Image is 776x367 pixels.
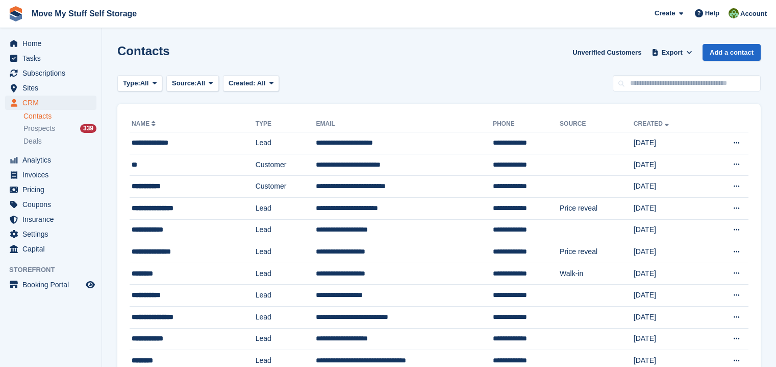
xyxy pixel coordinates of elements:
[256,219,316,241] td: Lead
[22,66,84,80] span: Subscriptions
[28,5,141,22] a: Move My Stuff Self Storage
[5,51,96,65] a: menu
[132,120,158,127] a: Name
[560,241,634,263] td: Price reveal
[23,136,42,146] span: Deals
[22,278,84,292] span: Booking Portal
[22,96,84,110] span: CRM
[229,79,256,87] span: Created:
[80,124,96,133] div: 339
[634,219,707,241] td: [DATE]
[23,136,96,147] a: Deals
[634,241,707,263] td: [DATE]
[256,132,316,154] td: Lead
[5,227,96,241] a: menu
[634,328,707,350] td: [DATE]
[22,242,84,256] span: Capital
[662,48,683,58] span: Export
[634,263,707,285] td: [DATE]
[256,241,316,263] td: Lead
[5,153,96,167] a: menu
[655,8,675,18] span: Create
[22,227,84,241] span: Settings
[22,212,84,226] span: Insurance
[493,116,560,132] th: Phone
[256,285,316,307] td: Lead
[8,6,23,21] img: stora-icon-8386f47178a22dfd0bd8f6a31ec36ba5ce8667c1dd55bd0f319d3a0aa187defe.svg
[123,78,140,88] span: Type:
[740,9,767,19] span: Account
[5,96,96,110] a: menu
[5,168,96,182] a: menu
[634,176,707,198] td: [DATE]
[166,75,219,92] button: Source: All
[634,197,707,219] td: [DATE]
[634,120,671,127] a: Created
[197,78,206,88] span: All
[316,116,493,132] th: Email
[22,51,84,65] span: Tasks
[257,79,266,87] span: All
[172,78,196,88] span: Source:
[256,197,316,219] td: Lead
[22,81,84,95] span: Sites
[84,279,96,291] a: Preview store
[5,182,96,197] a: menu
[256,306,316,328] td: Lead
[5,278,96,292] a: menu
[634,306,707,328] td: [DATE]
[705,8,719,18] span: Help
[5,81,96,95] a: menu
[256,328,316,350] td: Lead
[649,44,694,61] button: Export
[568,44,645,61] a: Unverified Customers
[23,123,96,134] a: Prospects 339
[703,44,761,61] a: Add a contact
[5,197,96,212] a: menu
[560,116,634,132] th: Source
[729,8,739,18] img: Joel Booth
[9,265,102,275] span: Storefront
[5,66,96,80] a: menu
[256,116,316,132] th: Type
[22,182,84,197] span: Pricing
[23,111,96,121] a: Contacts
[256,263,316,285] td: Lead
[22,168,84,182] span: Invoices
[560,197,634,219] td: Price reveal
[5,36,96,51] a: menu
[5,242,96,256] a: menu
[5,212,96,226] a: menu
[117,75,162,92] button: Type: All
[22,197,84,212] span: Coupons
[634,154,707,176] td: [DATE]
[140,78,149,88] span: All
[634,285,707,307] td: [DATE]
[560,263,634,285] td: Walk-in
[117,44,170,58] h1: Contacts
[22,36,84,51] span: Home
[22,153,84,167] span: Analytics
[256,176,316,198] td: Customer
[23,124,55,133] span: Prospects
[634,132,707,154] td: [DATE]
[256,154,316,176] td: Customer
[223,75,279,92] button: Created: All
